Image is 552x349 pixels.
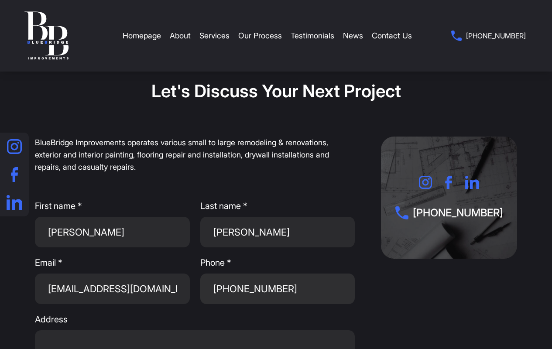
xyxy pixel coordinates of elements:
a: Contact Us [372,23,412,49]
span: Email * [35,256,190,269]
span: Last name * [200,199,355,212]
span: Address [35,313,355,326]
span: First name * [35,199,190,212]
span: [PHONE_NUMBER] [466,30,526,42]
a: [PHONE_NUMBER] [451,30,526,42]
a: Testimonials [291,23,334,49]
input: Phone * [200,274,355,304]
input: Last name * [200,217,355,247]
span: Phone * [200,256,355,269]
a: Homepage [123,23,161,49]
a: About [170,23,191,49]
input: Email * [35,274,190,304]
a: Our Process [238,23,282,49]
h2: Let's Discuss Your Next Project [35,81,517,137]
a: News [343,23,363,49]
div: BlueBridge Improvements operates various small to large remodeling & renovations, exterior and in... [35,137,355,173]
input: First name * [35,217,190,247]
a: [PHONE_NUMBER] [395,206,503,219]
a: Services [199,23,230,49]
